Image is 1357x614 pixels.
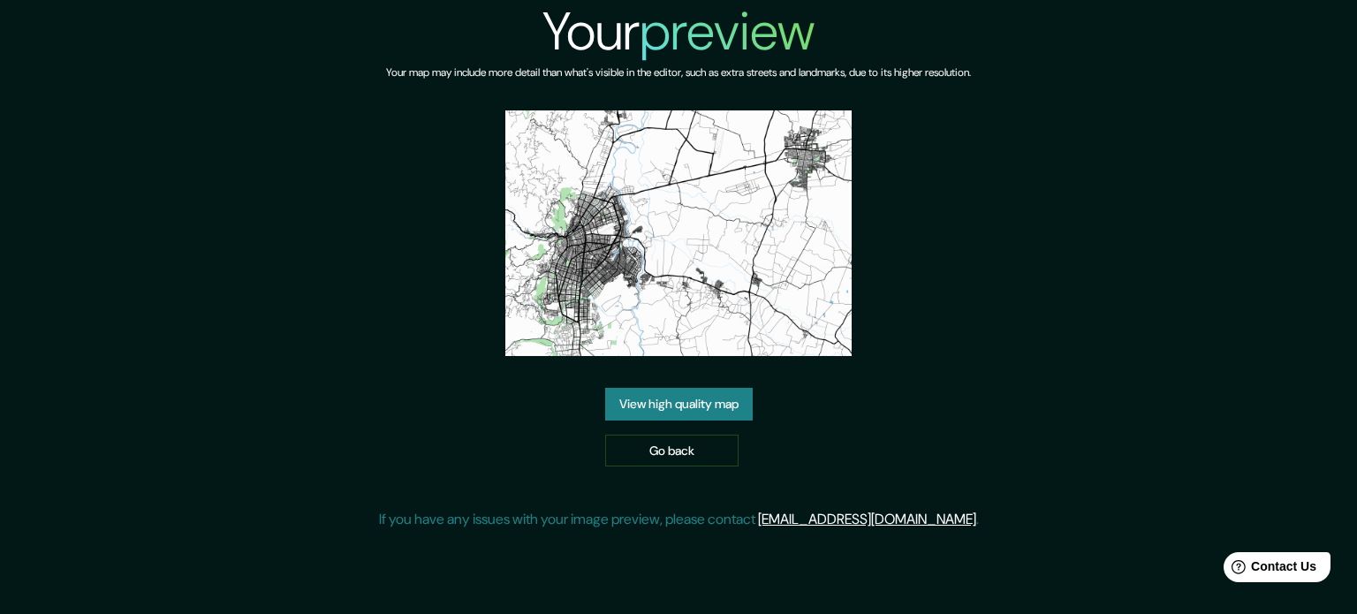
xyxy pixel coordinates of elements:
[1200,545,1338,595] iframe: Help widget launcher
[379,509,979,530] p: If you have any issues with your image preview, please contact .
[605,388,753,421] a: View high quality map
[758,510,976,528] a: [EMAIL_ADDRESS][DOMAIN_NAME]
[505,110,853,356] img: created-map-preview
[386,64,971,82] h6: Your map may include more detail than what's visible in the editor, such as extra streets and lan...
[605,435,739,467] a: Go back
